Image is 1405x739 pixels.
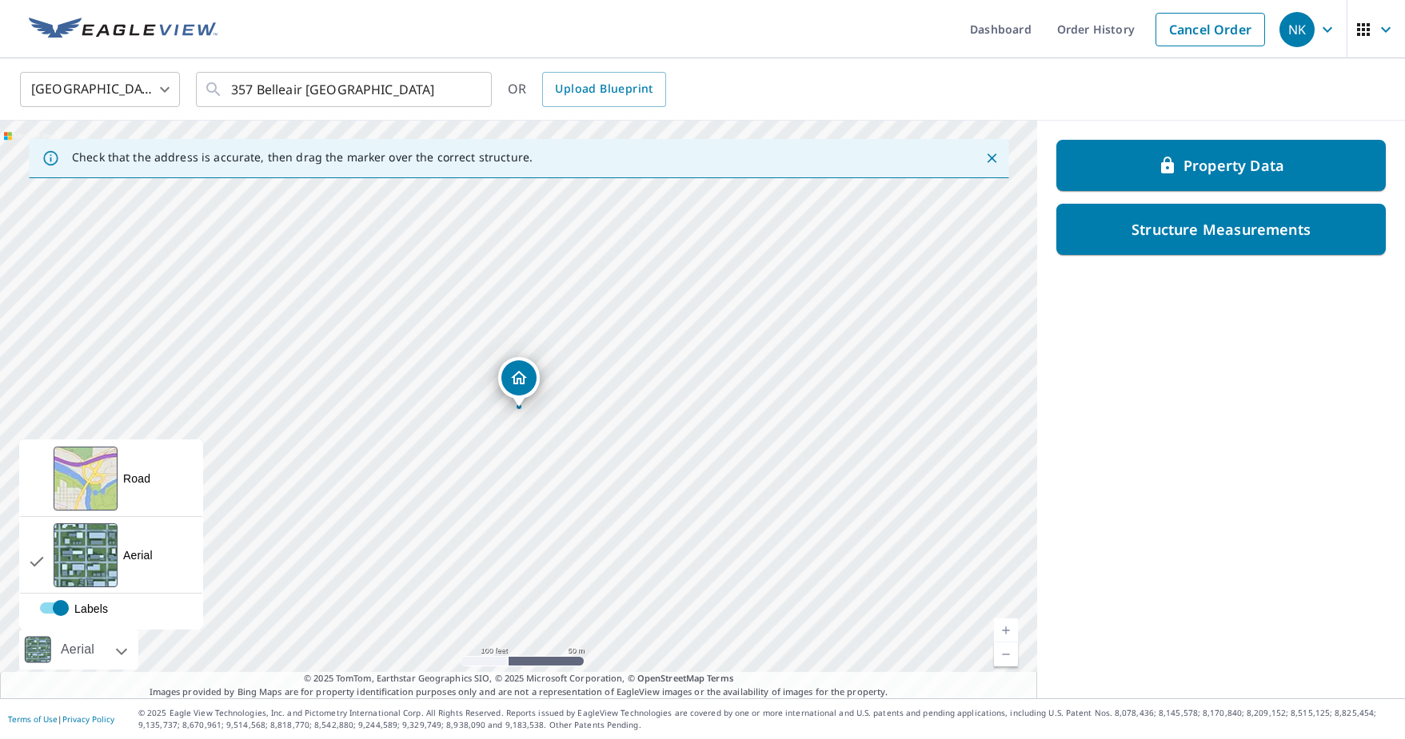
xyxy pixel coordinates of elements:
p: Property Data [1183,156,1284,175]
div: Dropped pin, building 1, Residential property, 357 Belleair Dr NE Saint Petersburg, FL 33704 [498,357,540,407]
a: Cancel Order [1156,13,1265,46]
a: Terms [707,672,733,684]
div: enabled [20,594,202,629]
a: Upload Blueprint [542,72,665,107]
div: Road [123,471,150,487]
span: Upload Blueprint [555,79,653,99]
a: Privacy Policy [62,713,114,725]
a: Current Level 18, Zoom In [994,618,1018,642]
div: Aerial [123,547,153,563]
span: © 2025 TomTom, Earthstar Geographics SIO, © 2025 Microsoft Corporation, © [304,672,733,685]
a: OpenStreetMap [637,672,704,684]
p: © 2025 Eagle View Technologies, Inc. and Pictometry International Corp. All Rights Reserved. Repo... [138,707,1397,731]
div: OR [508,72,666,107]
label: Labels [20,601,234,617]
div: View aerial and more... [19,439,203,630]
p: Structure Measurements [1132,220,1311,239]
img: EV Logo [29,18,218,42]
div: NK [1279,12,1315,47]
button: Close [981,148,1002,169]
div: Aerial [19,630,138,669]
div: [GEOGRAPHIC_DATA] [20,67,180,112]
a: Terms of Use [8,713,58,725]
input: Search by address or latitude-longitude [231,67,459,112]
p: | [8,714,114,724]
a: Current Level 18, Zoom Out [994,642,1018,666]
p: Check that the address is accurate, then drag the marker over the correct structure. [72,150,533,165]
div: Aerial [56,630,99,669]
